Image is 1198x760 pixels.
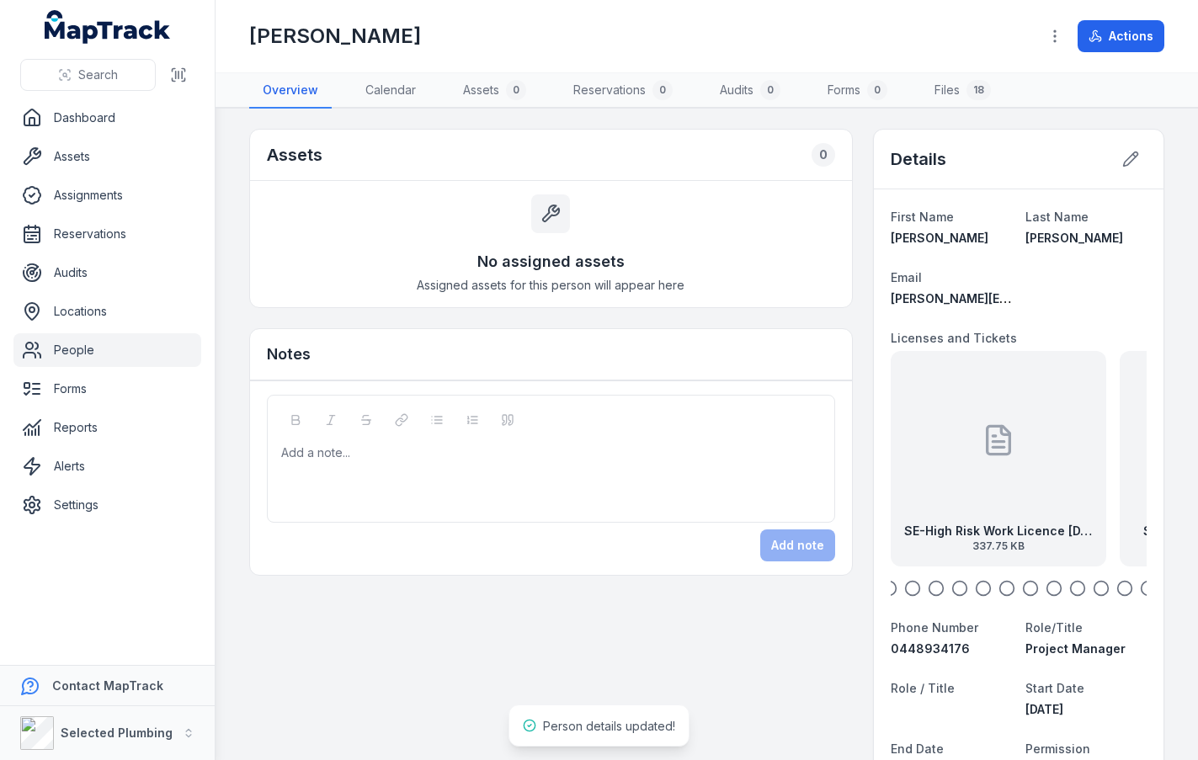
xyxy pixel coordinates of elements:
a: Reports [13,411,201,444]
div: 0 [867,80,887,100]
strong: SE-High Risk Work Licence [DATE] [904,523,1093,539]
span: [PERSON_NAME] [1025,231,1123,245]
strong: Contact MapTrack [52,678,163,693]
div: 18 [966,80,991,100]
a: Forms0 [814,73,901,109]
span: [PERSON_NAME][EMAIL_ADDRESS][DOMAIN_NAME] [891,291,1191,306]
h2: Assets [267,143,322,167]
time: 10/9/2023, 12:00:00 AM [1025,702,1063,716]
a: Audits0 [706,73,794,109]
div: 0 [760,80,780,100]
span: Person details updated! [543,719,675,733]
a: Audits [13,256,201,290]
h3: Notes [267,343,311,366]
a: Files18 [921,73,1004,109]
a: Forms [13,372,201,406]
h1: [PERSON_NAME] [249,23,421,50]
span: Search [78,66,118,83]
span: Phone Number [891,620,978,635]
span: [DATE] [1025,702,1063,716]
div: 0 [506,80,526,100]
a: Settings [13,488,201,522]
span: Licenses and Tickets [891,331,1017,345]
button: Search [20,59,156,91]
a: Assets [13,140,201,173]
a: Dashboard [13,101,201,135]
span: Permission [1025,741,1090,756]
a: Overview [249,73,332,109]
span: Email [891,270,922,284]
span: Project Manager [1025,641,1126,656]
span: Assigned assets for this person will appear here [417,277,684,294]
span: [PERSON_NAME] [891,231,988,245]
a: Assignments [13,178,201,212]
span: 0448934176 [891,641,970,656]
a: Locations [13,295,201,328]
span: First Name [891,210,954,224]
div: 0 [812,143,835,167]
span: Last Name [1025,210,1089,224]
a: MapTrack [45,10,171,44]
a: Assets0 [450,73,540,109]
span: Role/Title [1025,620,1083,635]
h3: No assigned assets [477,250,625,274]
a: Reservations0 [560,73,686,109]
button: Actions [1078,20,1164,52]
a: Calendar [352,73,429,109]
span: 337.75 KB [904,539,1093,553]
span: Start Date [1025,681,1084,695]
strong: Selected Plumbing [61,725,173,740]
div: 0 [652,80,673,100]
a: Alerts [13,449,201,483]
h2: Details [891,147,946,171]
span: End Date [891,741,944,756]
a: Reservations [13,217,201,251]
a: People [13,333,201,367]
span: Role / Title [891,681,955,695]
